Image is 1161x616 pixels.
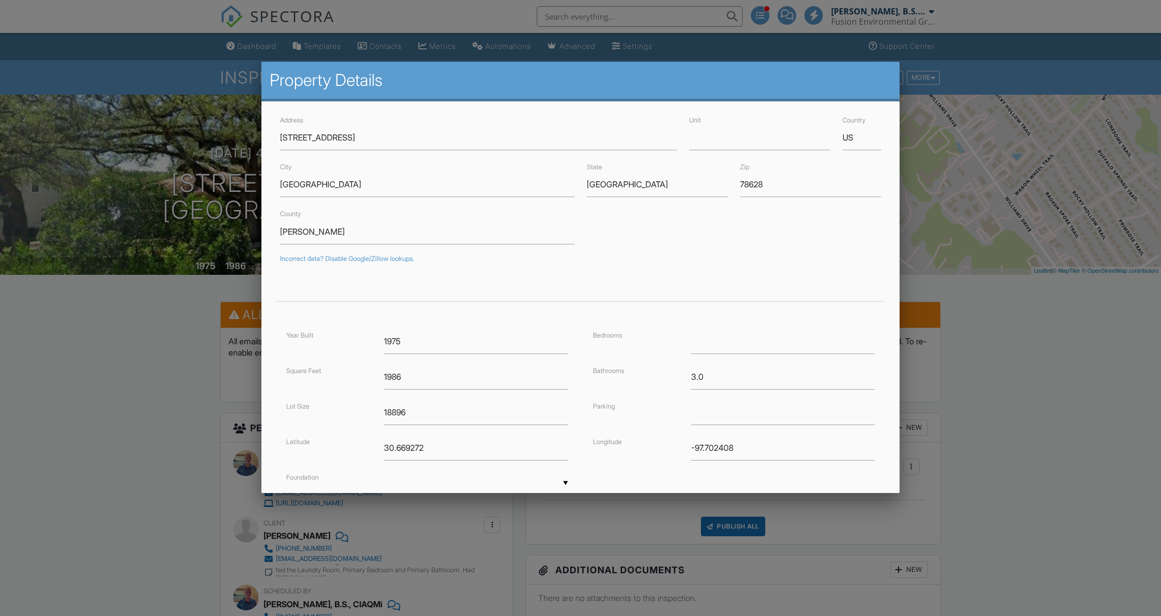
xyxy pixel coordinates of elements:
[286,331,313,339] label: Year Built
[587,163,602,171] label: State
[280,255,882,263] div: Incorrect data? Disable Google/Zillow lookups.
[593,331,622,339] label: Bedrooms
[280,116,303,124] label: Address
[740,163,749,171] label: Zip
[280,163,292,171] label: City
[593,402,615,410] label: Parking
[593,438,622,446] label: Longitude
[593,367,624,375] label: Bathrooms
[270,70,892,91] h2: Property Details
[842,116,866,124] label: Country
[286,402,309,410] label: Lot Size
[286,367,321,375] label: Square Feet
[280,210,301,218] label: County
[286,438,310,446] label: Latitude
[286,473,319,481] label: Foundation
[689,116,701,124] label: Unit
